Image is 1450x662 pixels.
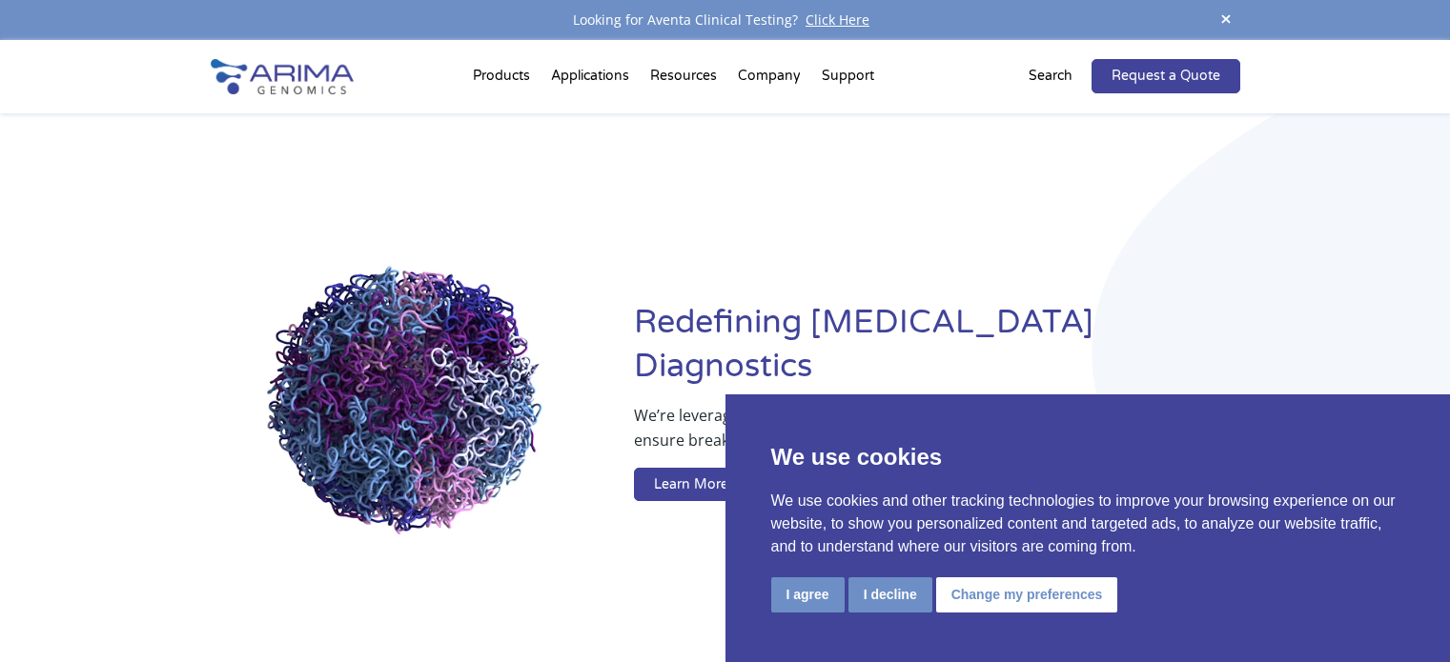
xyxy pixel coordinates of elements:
[771,490,1405,558] p: We use cookies and other tracking technologies to improve your browsing experience on our website...
[211,8,1240,32] div: Looking for Aventa Clinical Testing?
[771,577,845,612] button: I agree
[634,468,748,502] a: Learn More
[771,440,1405,474] p: We use cookies
[936,577,1118,612] button: Change my preferences
[634,403,1163,468] p: We’re leveraging whole-genome sequence and structure information to ensure breakthrough therapies...
[1029,64,1072,89] p: Search
[211,59,354,94] img: Arima-Genomics-logo
[634,301,1239,403] h1: Redefining [MEDICAL_DATA] Diagnostics
[848,577,932,612] button: I decline
[798,10,877,29] a: Click Here
[1092,59,1240,93] a: Request a Quote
